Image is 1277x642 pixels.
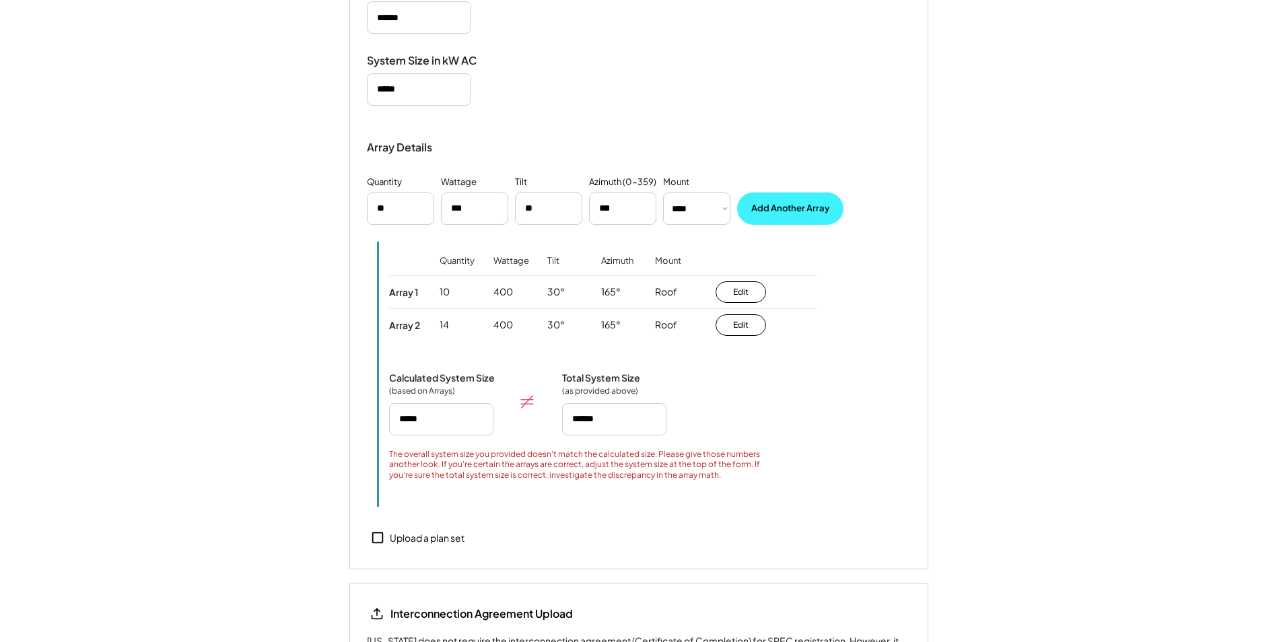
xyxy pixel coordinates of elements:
[389,319,420,331] div: Array 2
[515,176,527,189] div: Tilt
[716,314,766,336] button: Edit
[547,255,559,285] div: Tilt
[737,192,843,225] button: Add Another Array
[655,255,681,285] div: Mount
[390,532,464,545] div: Upload a plan set
[601,255,633,285] div: Azimuth
[440,318,449,332] div: 14
[389,386,456,396] div: (based on Arrays)
[367,176,402,189] div: Quantity
[493,285,513,299] div: 400
[655,285,677,299] div: Roof
[493,255,529,285] div: Wattage
[367,54,502,68] div: System Size in kW AC
[589,176,656,189] div: Azimuth (0-359)
[493,318,513,332] div: 400
[440,285,450,299] div: 10
[547,285,565,299] div: 30°
[562,371,640,384] div: Total System Size
[390,606,573,621] div: Interconnection Agreement Upload
[663,176,689,189] div: Mount
[601,285,621,299] div: 165°
[440,255,475,285] div: Quantity
[655,318,677,332] div: Roof
[562,386,638,396] div: (as provided above)
[389,371,495,384] div: Calculated System Size
[389,449,776,480] div: The overall system size you provided doesn't match the calculated size. Please give those numbers...
[601,318,621,332] div: 165°
[547,318,565,332] div: 30°
[441,176,477,189] div: Wattage
[367,139,434,155] div: Array Details
[716,281,766,303] button: Edit
[389,286,418,298] div: Array 1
